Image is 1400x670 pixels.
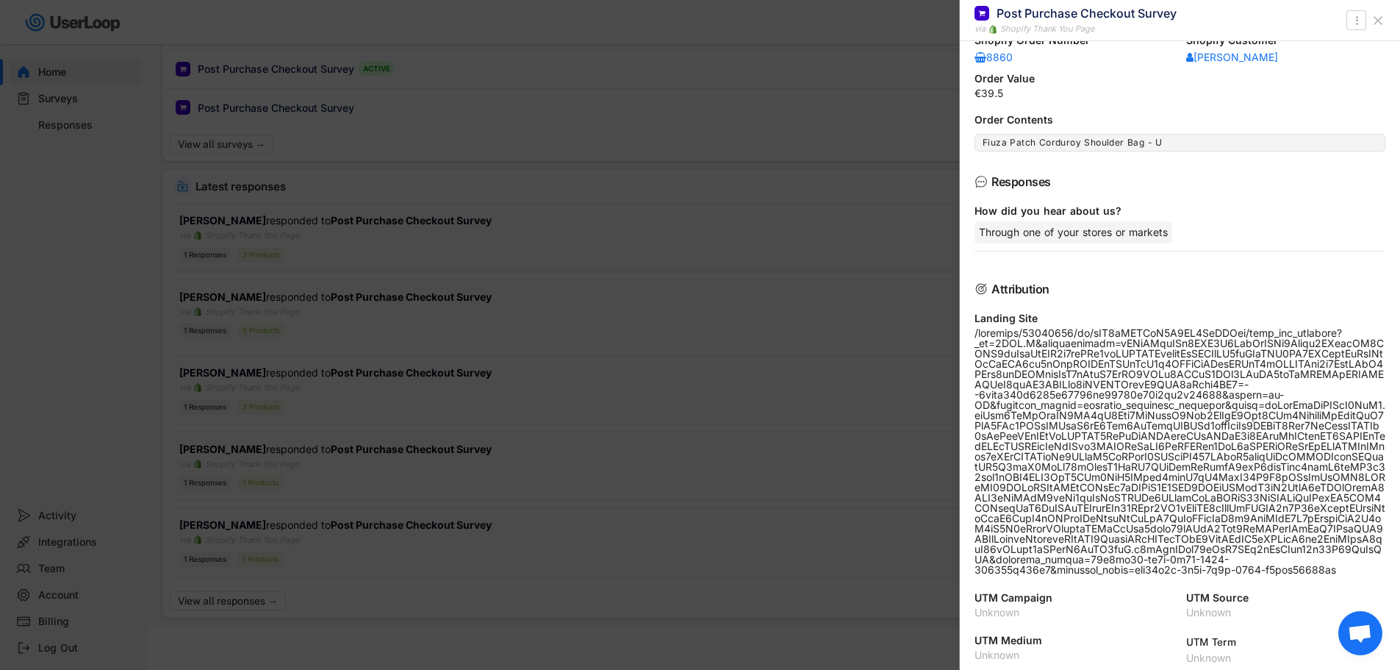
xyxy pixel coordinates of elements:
[991,176,1362,188] div: Responses
[974,35,1174,46] div: Shopify Order Number
[1186,52,1278,63] div: [PERSON_NAME]
[1186,607,1386,618] div: Unknown
[1000,23,1094,35] div: Shopify Thank You Page
[988,25,997,34] img: 1156660_ecommerce_logo_shopify_icon%20%281%29.png
[974,204,1374,218] div: How did you hear about us?
[974,607,1174,618] div: Unknown
[1186,653,1386,663] div: Unknown
[974,328,1385,575] div: /loremips/53040656/do/sIT8aMETCoN5A9EL4SeDDOei/temp_inc_utlabore?_et=2DOL.M&aliquaenimadm=vENiAMq...
[997,5,1177,21] div: Post Purchase Checkout Survey
[974,52,1019,63] div: 8860
[1186,50,1278,65] a: [PERSON_NAME]
[974,650,1174,660] div: Unknown
[974,115,1385,125] div: Order Contents
[1338,611,1382,655] div: Conversa aberta
[1355,13,1358,28] text: 
[974,313,1385,324] div: Landing Site
[1349,12,1364,29] button: 
[974,50,1019,65] a: 8860
[991,283,1362,295] div: Attribution
[983,137,1377,149] div: Fiuza Patch Corduroy Shoulder Bag - U
[974,221,1172,243] div: Through one of your stores or markets
[1186,593,1386,603] div: UTM Source
[1186,635,1386,649] div: UTM Term
[974,88,1385,99] div: €39.5
[974,635,1174,646] div: UTM Medium
[1186,35,1386,46] div: Shopify Customer
[974,593,1174,603] div: UTM Campaign
[974,23,986,35] div: via
[974,74,1385,84] div: Order Value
